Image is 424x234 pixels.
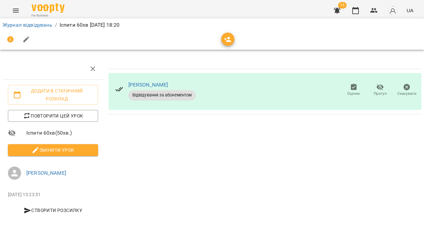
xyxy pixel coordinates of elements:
[55,21,57,29] li: /
[60,21,120,29] p: Іспити 60хв [DATE] 18:20
[128,82,168,88] a: [PERSON_NAME]
[26,129,98,137] span: Іспити 60хв ( 50 хв. )
[338,2,347,9] span: 15
[8,85,98,105] button: Додати в статичний розклад
[11,206,95,214] span: Створити розсилку
[404,4,416,16] button: UA
[340,81,367,99] button: Оцінки
[128,92,196,98] span: Відвідування за абонементом
[8,110,98,122] button: Повторити цей урок
[397,91,416,96] span: Скасувати
[13,87,93,103] span: Додати в статичний розклад
[407,7,413,14] span: UA
[3,22,52,28] a: Журнал відвідувань
[32,3,65,13] img: Voopty Logo
[374,91,387,96] span: Прогул
[8,204,98,216] button: Створити розсилку
[393,81,420,99] button: Скасувати
[347,91,360,96] span: Оцінки
[26,170,66,176] a: [PERSON_NAME]
[3,21,421,29] nav: breadcrumb
[13,112,93,120] span: Повторити цей урок
[8,192,98,198] p: [DATE] 13:23:51
[388,6,397,15] img: avatar_s.png
[32,13,65,18] span: For Business
[13,146,93,154] span: Змінити урок
[8,144,98,156] button: Змінити урок
[8,3,24,18] button: Menu
[367,81,394,99] button: Прогул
